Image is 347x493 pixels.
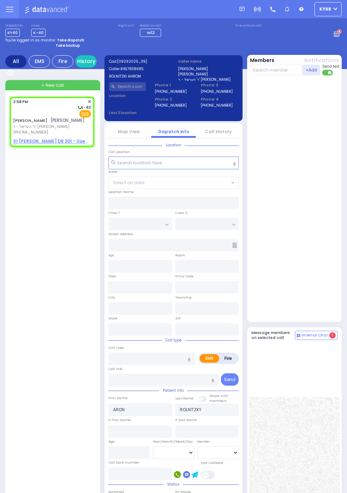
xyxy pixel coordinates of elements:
[201,103,233,108] label: [PHONE_NUMBER]
[175,274,194,279] label: Entry Code
[302,333,328,338] span: Internal Chat
[108,345,124,350] label: Call Type
[117,59,147,64] span: [09292025_39]
[219,354,238,363] label: Fire
[108,367,123,372] label: Call Info
[155,96,192,102] span: Phone 2
[201,82,238,88] span: Phone 3
[88,99,91,105] span: ✕
[108,189,134,194] label: Location Name
[5,55,27,68] div: All
[250,57,274,64] button: Members
[155,82,192,88] span: Phone 1
[51,117,85,123] span: [PERSON_NAME]
[251,330,295,340] h5: Message members on selected call
[56,43,80,48] strong: Take backup
[81,111,89,117] u: EMS
[108,232,133,237] label: Street Address
[108,274,116,279] label: Floor
[209,393,228,398] small: Share with
[109,66,169,72] label: Caller:
[108,418,131,423] label: P First Name
[57,38,84,43] strong: Take dispatch
[164,482,183,487] span: Status
[201,460,223,465] label: Use Callback
[329,332,336,339] span: 1
[304,57,339,64] button: Notifications
[108,149,130,154] label: Call Location
[175,253,185,258] label: Room
[13,99,28,104] span: 2:58 PM
[175,295,192,300] label: Township
[158,129,189,135] a: Dispatch info
[314,2,342,16] button: ky68
[109,110,174,115] label: Last 3 location
[209,398,227,403] span: members
[118,129,140,135] a: Map View
[197,439,210,444] label: Gender
[201,89,233,94] label: [PHONE_NUMBER]
[200,354,219,363] label: EMS
[109,74,169,79] label: ROLNITZKI AHROM
[108,169,118,174] label: Areas
[5,24,23,28] label: Dispatcher
[24,5,72,14] img: Logo
[31,24,46,28] label: Lines
[232,243,237,248] span: Other building occupants
[175,396,194,401] label: Last Name
[75,55,97,68] a: History
[162,338,185,343] span: Call type
[239,7,245,12] img: message.svg
[13,138,95,144] u: 31 [PERSON_NAME] DR 201 - Use this
[297,334,300,338] img: comment-alt.png
[13,118,47,123] a: [PERSON_NAME]
[178,66,238,72] label: [PERSON_NAME]
[108,439,115,444] label: Age
[108,396,127,401] label: First Name
[140,24,163,28] label: Medic on call
[178,72,238,77] label: [PERSON_NAME]
[322,69,334,76] label: Turn off text
[175,418,197,423] label: P Last Name
[249,65,303,75] input: Search member
[41,82,64,89] span: + New call
[153,439,194,444] div: Year/Month/Week/Day
[178,59,238,64] label: Caller name
[319,6,331,12] span: ky68
[120,66,144,72] span: 8457838685
[118,24,134,28] label: Night unit
[108,253,114,258] label: Apt
[52,55,73,68] div: Fire
[109,93,146,98] label: Location
[302,65,320,75] button: +Add
[5,29,20,37] span: KY40
[322,64,340,69] span: Send text
[13,124,85,130] span: ר' הערשל - ר' [PERSON_NAME]
[109,59,169,64] label: Cad:
[155,103,187,108] label: [PHONE_NUMBER]
[108,295,115,300] label: City
[31,29,46,37] span: K-40
[159,388,187,393] span: Patient info
[77,105,91,110] span: K-40
[13,129,48,135] span: [PHONE_NUMBER]
[108,210,120,215] label: Cross 1
[175,210,188,215] label: Cross 2
[178,77,238,82] label: ר' הערשל - ר' [PERSON_NAME]
[235,24,262,28] label: Fire units on call
[108,316,118,321] label: State
[147,30,155,35] span: M12
[205,129,232,135] a: Call History
[5,38,56,43] span: You're logged in as monitor.
[155,89,187,94] label: [PHONE_NUMBER]
[295,331,337,340] button: Internal Chat 1
[113,180,144,186] span: Select an area
[162,142,185,148] span: Location
[175,316,181,321] label: ZIP
[108,460,140,465] label: Call back number
[109,82,146,91] input: Search a contact
[221,373,239,386] button: Send
[29,55,50,68] div: EMS
[201,96,238,102] span: Phone 4
[108,157,239,169] input: Search location here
